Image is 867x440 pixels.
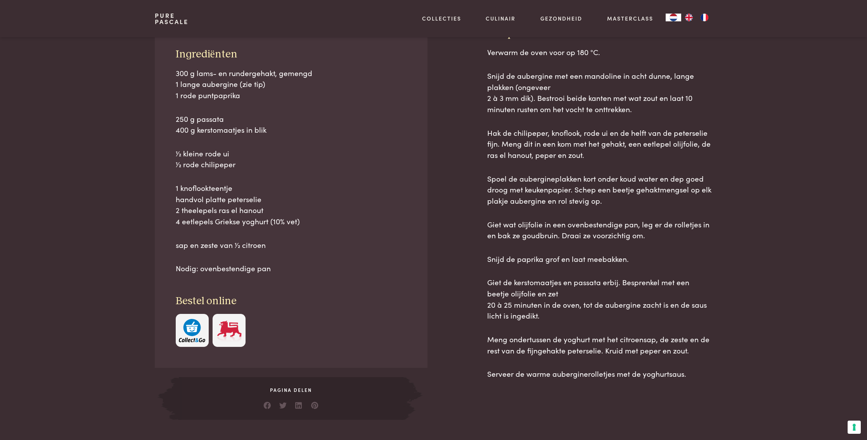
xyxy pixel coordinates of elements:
img: Delhaize [216,319,242,343]
span: Serveer de warme auberginerolletjes met de yoghurtsaus. [487,368,686,379]
span: 20 à 25 minuten in de oven, tot de aubergine zacht is en de saus licht is ingedikt. [487,299,707,321]
span: 1 lange aubergine (zie tip) [176,78,265,89]
a: Gezondheid [540,14,582,23]
a: FR [697,14,712,21]
div: Language [666,14,681,21]
span: 1 knoflookteentje [176,182,232,193]
span: Verwarm de oven voor op 180 °C. [487,47,600,57]
span: Hak de chilipeper, knoflook, rode ui en de helft van de peterselie fijn. Meng dit in een kom met ... [487,127,711,160]
a: Collecties [422,14,461,23]
span: Nodig: ovenbestendige pan [176,263,271,273]
span: 2 theelepels ras el hanout [176,204,263,215]
span: Spoel de aubergineplakken kort onder koud water en dep goed droog met keukenpapier. Schep een bee... [487,173,711,206]
span: 1⁄2 kleine rode ui [176,148,229,158]
span: 1 rode puntpaprika [176,90,240,100]
img: c308188babc36a3a401bcb5cb7e020f4d5ab42f7cacd8327e500463a43eeb86c.svg [179,319,205,343]
button: Uw voorkeuren voor toestemming voor trackingtechnologieën [848,421,861,434]
span: Snijd de aubergine met een mandoline in acht dunne, lange plakken (ongeveer [487,70,694,92]
a: PurePascale [155,12,189,25]
a: Culinair [486,14,516,23]
span: 400 g kerstomaatjes in blik [176,124,267,135]
span: 1⁄2 rode chilipeper [176,159,235,169]
a: EN [681,14,697,21]
span: handvol platte peterselie [176,194,261,204]
a: NL [666,14,681,21]
span: 4 eetlepels Griekse yoghurt (10% vet) [176,216,300,226]
span: sap en zeste van 1⁄2 citroen [176,239,266,250]
span: Ingrediënten [176,49,237,60]
span: 250 g passata [176,113,224,124]
span: 300 g lams- en rundergehakt, gemengd [176,68,312,78]
a: Masterclass [607,14,653,23]
ul: Language list [681,14,712,21]
span: Meng ondertussen de yoghurt met het citroensap, de zeste en de rest van de fijngehakte peterselie... [487,334,710,355]
span: Giet de kerstomaatjes en passata erbij. Besprenkel met een beetje olijfolie en zet [487,277,689,298]
span: Giet wat olijfolie in een ovenbestendige pan, leg er de rolletjes in en bak ze goudbruin. Draai z... [487,219,710,241]
aside: Language selected: Nederlands [666,14,712,21]
span: Snijd de paprika grof en laat meebakken. [487,253,629,264]
span: Pagina delen [179,386,403,393]
h3: Bestel online [176,294,407,308]
span: 2 à 3 mm dik). Bestrooi beide kanten met wat zout en laat 10 minuten rusten om het vocht te ontt... [487,92,692,114]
